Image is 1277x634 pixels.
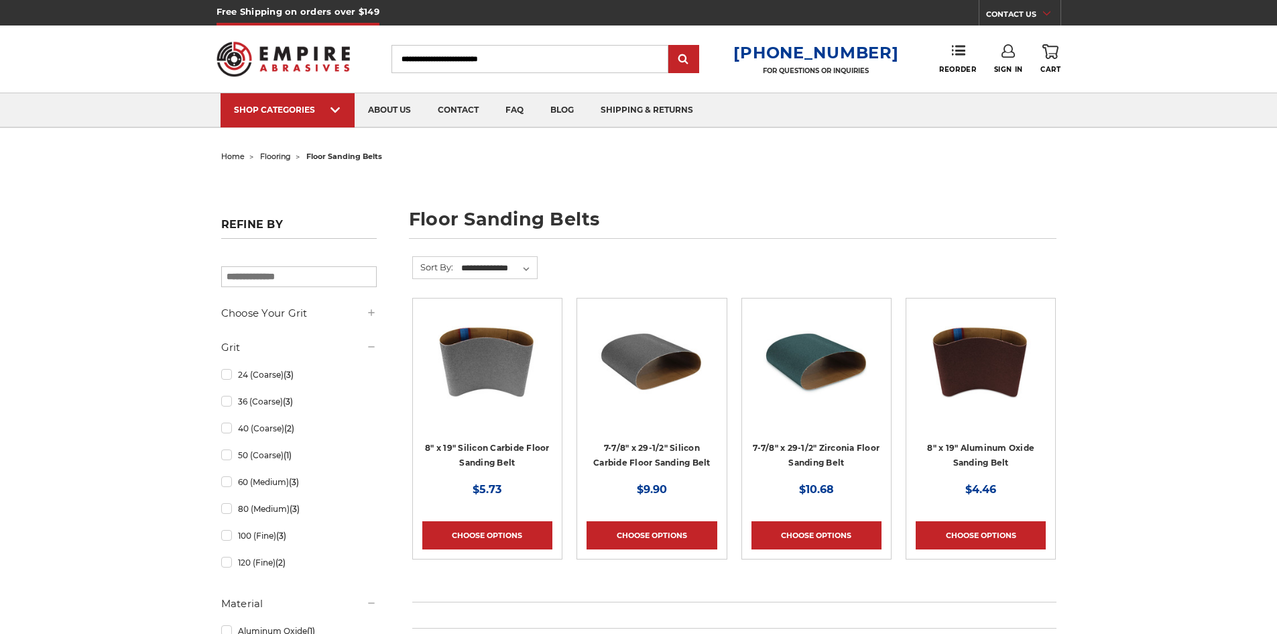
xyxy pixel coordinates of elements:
[598,308,705,415] img: 7-7/8" x 29-1/2 " Silicon Carbide belt for floor sanding with professional-grade finishes, compat...
[409,210,1056,239] h1: floor sanding belts
[459,258,537,278] select: Sort By:
[290,504,300,514] span: (3)
[221,470,377,494] a: 60 (Medium)
[221,497,377,521] a: 80 (Medium)
[221,363,377,386] a: 24 (Coarse)
[751,308,881,438] a: Professional-grade 7 7/8 x 29 1/2 inch Zirconia Floor Sanding Belt, ideal for floor restoration
[434,308,541,415] img: 7-7-8" x 29-1-2 " Silicon Carbide belt for aggressive sanding on concrete and hardwood floors as ...
[927,443,1034,468] a: 8" x 19" Aluminum Oxide Sanding Belt
[260,152,291,161] a: flooring
[217,33,351,85] img: Empire Abrasives
[422,308,552,438] a: 7-7-8" x 29-1-2 " Silicon Carbide belt for aggressive sanding on concrete and hardwood floors as ...
[965,483,996,496] span: $4.46
[221,218,377,239] h5: Refine by
[939,65,976,74] span: Reorder
[355,93,424,127] a: about us
[221,551,377,574] a: 120 (Fine)
[284,370,294,380] span: (3)
[221,443,377,467] a: 50 (Coarse)
[753,443,879,468] a: 7-7/8" x 29-1/2" Zirconia Floor Sanding Belt
[587,521,717,549] a: Choose Options
[284,423,294,433] span: (2)
[221,417,377,440] a: 40 (Coarse)
[284,450,292,460] span: (1)
[425,443,550,468] a: 8" x 19" Silicon Carbide Floor Sanding Belt
[276,531,286,541] span: (3)
[537,93,587,127] a: blog
[587,308,717,438] a: 7-7/8" x 29-1/2 " Silicon Carbide belt for floor sanding with professional-grade finishes, compat...
[283,397,293,407] span: (3)
[1040,65,1060,74] span: Cart
[799,483,834,496] span: $10.68
[276,558,286,568] span: (2)
[413,257,453,277] label: Sort By:
[289,477,299,487] span: (3)
[733,66,898,75] p: FOR QUESTIONS OR INQUIRIES
[916,308,1046,438] a: aluminum oxide 8x19 sanding belt
[927,308,1034,415] img: aluminum oxide 8x19 sanding belt
[221,339,377,356] h5: Grit
[751,521,881,549] a: Choose Options
[733,43,898,62] a: [PHONE_NUMBER]
[593,443,711,468] a: 7-7/8" x 29-1/2" Silicon Carbide Floor Sanding Belt
[916,521,1046,549] a: Choose Options
[221,390,377,413] a: 36 (Coarse)
[306,152,382,161] span: floor sanding belts
[637,483,667,496] span: $9.90
[424,93,492,127] a: contact
[422,521,552,549] a: Choose Options
[1040,44,1060,74] a: Cart
[986,7,1060,25] a: CONTACT US
[473,483,501,496] span: $5.73
[994,65,1023,74] span: Sign In
[587,93,707,127] a: shipping & returns
[763,308,870,415] img: Professional-grade 7 7/8 x 29 1/2 inch Zirconia Floor Sanding Belt, ideal for floor restoration
[670,46,697,73] input: Submit
[221,152,245,161] a: home
[939,44,976,73] a: Reorder
[492,93,537,127] a: faq
[221,305,377,321] h5: Choose Your Grit
[221,524,377,547] a: 100 (Fine)
[221,596,377,612] h5: Material
[234,105,341,115] div: SHOP CATEGORIES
